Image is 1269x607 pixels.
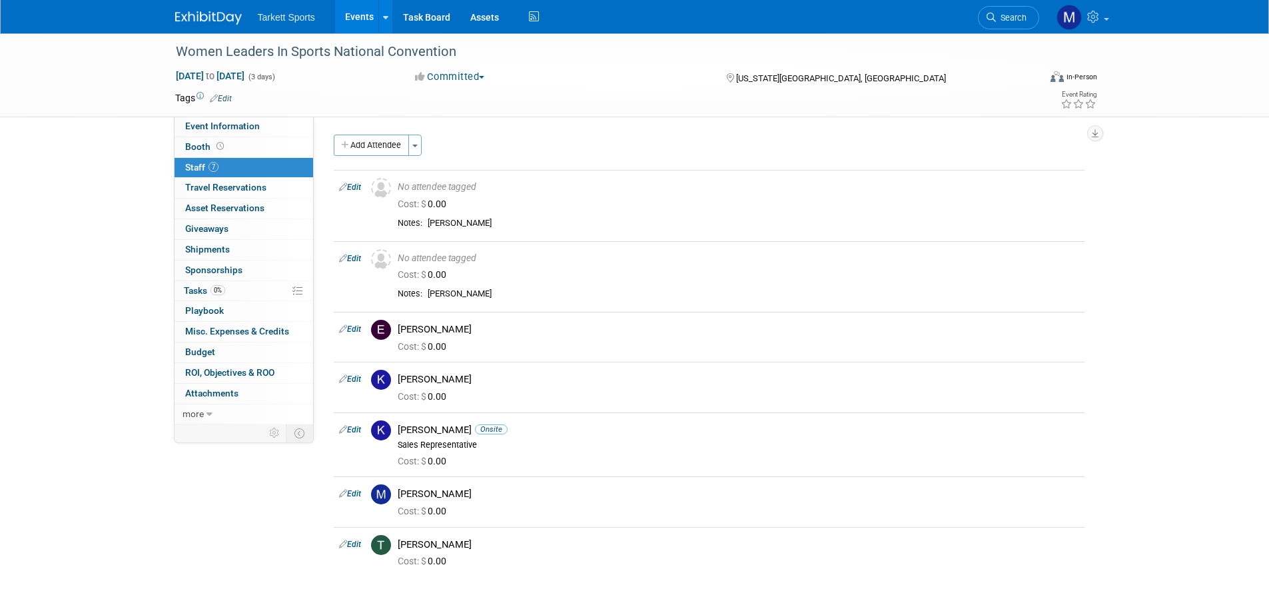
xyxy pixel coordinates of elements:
a: Edit [339,489,361,498]
span: Event Information [185,121,260,131]
a: Edit [339,540,361,549]
span: (3 days) [247,73,275,81]
span: 0.00 [398,391,452,402]
img: M.jpg [371,484,391,504]
span: 7 [209,162,218,172]
span: Search [996,13,1027,23]
img: Format-Inperson.png [1051,71,1064,82]
button: Add Attendee [334,135,409,156]
div: [PERSON_NAME] [428,289,1079,300]
img: T.jpg [371,535,391,555]
div: [PERSON_NAME] [398,488,1079,500]
button: Committed [410,70,490,84]
a: more [175,404,313,424]
a: Travel Reservations [175,178,313,198]
div: Event Rating [1060,91,1096,98]
div: Notes: [398,289,422,299]
img: Unassigned-User-Icon.png [371,178,391,198]
a: Edit [339,254,361,263]
span: Asset Reservations [185,203,264,213]
span: to [204,71,216,81]
span: Cost: $ [398,199,428,209]
img: Mathieu Martel [1057,5,1082,30]
td: Toggle Event Tabs [286,424,313,442]
span: [US_STATE][GEOGRAPHIC_DATA], [GEOGRAPHIC_DATA] [736,73,946,83]
div: [PERSON_NAME] [398,424,1079,436]
img: Unassigned-User-Icon.png [371,249,391,269]
span: Sponsorships [185,265,242,275]
span: 0.00 [398,456,452,466]
span: [DATE] [DATE] [175,70,245,82]
a: Attachments [175,384,313,404]
span: 0.00 [398,506,452,516]
a: Tasks0% [175,281,313,301]
div: No attendee tagged [398,253,1079,265]
span: 0.00 [398,556,452,566]
a: Playbook [175,301,313,321]
span: Cost: $ [398,456,428,466]
span: 0% [211,285,225,295]
a: Staff7 [175,158,313,178]
div: In-Person [1066,72,1097,82]
span: Cost: $ [398,506,428,516]
span: Travel Reservations [185,182,266,193]
a: Search [978,6,1039,29]
a: Edit [210,94,232,103]
a: Edit [339,374,361,384]
div: Event Format [961,69,1098,89]
a: Booth [175,137,313,157]
span: Playbook [185,305,224,316]
span: 0.00 [398,199,452,209]
span: Giveaways [185,223,228,234]
span: ROI, Objectives & ROO [185,367,274,378]
div: [PERSON_NAME] [398,538,1079,551]
span: 0.00 [398,269,452,280]
span: more [183,408,204,419]
span: Cost: $ [398,341,428,352]
span: Onsite [475,424,508,434]
img: ExhibitDay [175,11,242,25]
span: Cost: $ [398,391,428,402]
a: Shipments [175,240,313,260]
a: Giveaways [175,219,313,239]
span: Cost: $ [398,269,428,280]
a: Sponsorships [175,261,313,281]
span: Tasks [184,285,225,296]
div: No attendee tagged [398,181,1079,193]
a: ROI, Objectives & ROO [175,363,313,383]
span: Shipments [185,244,230,255]
a: Event Information [175,117,313,137]
span: Misc. Expenses & Credits [185,326,289,336]
img: E.jpg [371,320,391,340]
img: K.jpg [371,420,391,440]
img: K.jpg [371,370,391,390]
div: Sales Representative [398,440,1079,450]
div: Women Leaders In Sports National Convention [171,40,1019,64]
a: Edit [339,425,361,434]
span: Tarkett Sports [258,12,315,23]
span: 0.00 [398,341,452,352]
span: Attachments [185,388,238,398]
a: Misc. Expenses & Credits [175,322,313,342]
a: Edit [339,324,361,334]
a: Asset Reservations [175,199,313,219]
a: Edit [339,183,361,192]
div: [PERSON_NAME] [398,373,1079,386]
span: Cost: $ [398,556,428,566]
td: Tags [175,91,232,105]
div: [PERSON_NAME] [428,218,1079,229]
div: Notes: [398,218,422,229]
span: Booth [185,141,226,152]
div: [PERSON_NAME] [398,323,1079,336]
span: Budget [185,346,215,357]
td: Personalize Event Tab Strip [263,424,286,442]
span: Staff [185,162,218,173]
span: Booth not reserved yet [214,141,226,151]
a: Budget [175,342,313,362]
